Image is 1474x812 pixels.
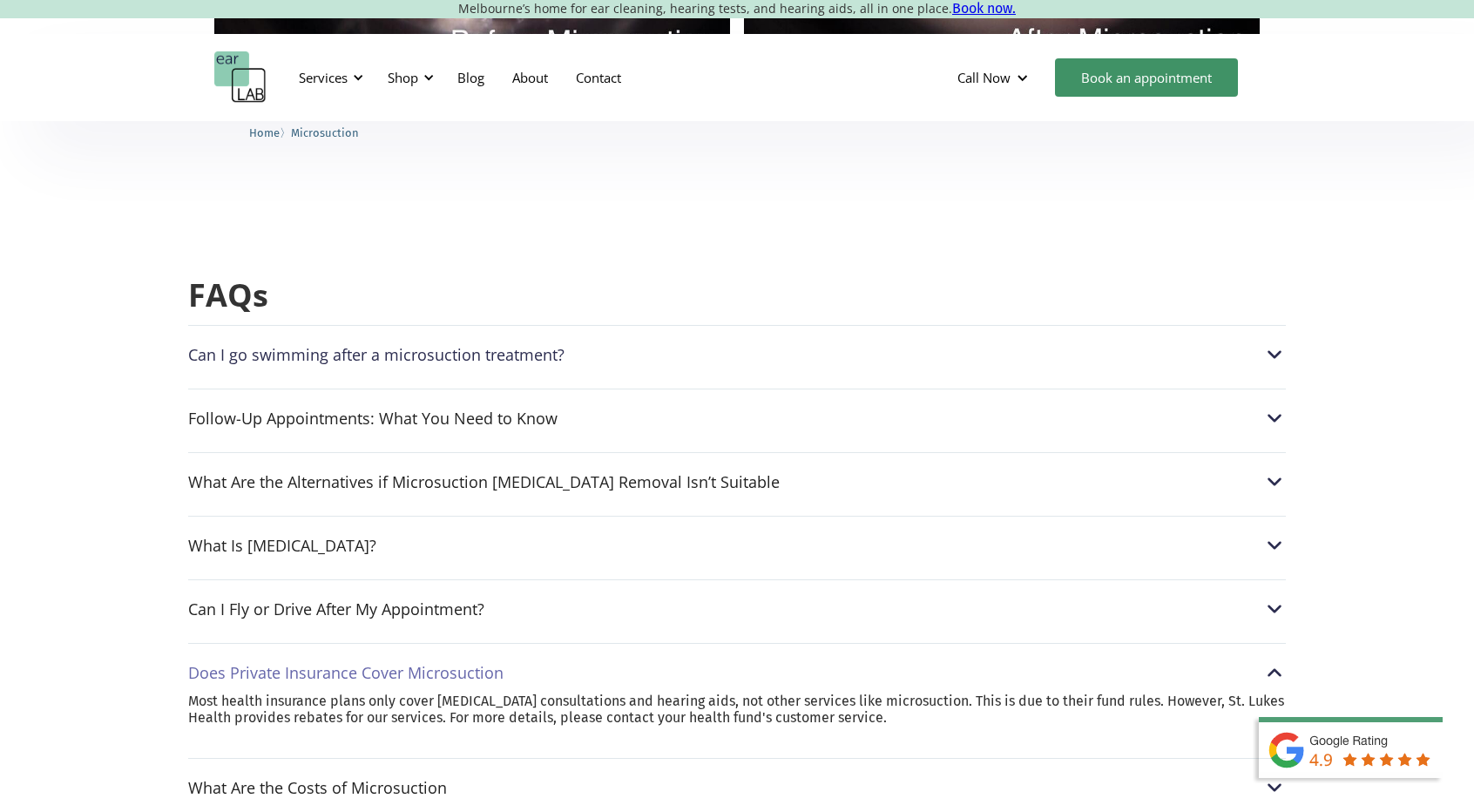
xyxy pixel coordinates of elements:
div: Call Now [943,51,1046,104]
a: Blog [443,52,498,103]
img: Follow-Up Appointments: What You Need to Know [1263,407,1286,430]
div: Follow-Up Appointments: What You Need to KnowFollow-Up Appointments: What You Need to Know [188,407,1286,430]
div: Can I go swimming after a microsuction treatment?Can I go swimming after a microsuction treatment? [188,343,1286,366]
li: 〉 [249,124,291,142]
h2: FAQs [188,275,1286,316]
img: What Are the Costs of Microsuction [1263,776,1286,799]
a: Book an appointment [1055,58,1238,97]
a: home [214,51,267,104]
img: Can I go swimming after a microsuction treatment? [1263,343,1286,366]
div: Shop [377,51,439,104]
a: About [498,52,562,103]
div: What Is [MEDICAL_DATA]?What Is Earwax? [188,534,1286,557]
a: Contact [562,52,635,103]
div: Follow-Up Appointments: What You Need to Know [188,409,558,427]
div: Can I go swimming after a microsuction treatment? [188,346,565,363]
div: Services [288,51,368,104]
div: What Are the Alternatives if Microsuction [MEDICAL_DATA] Removal Isn’t Suitable [188,473,780,491]
div: What Are the Alternatives if Microsuction [MEDICAL_DATA] Removal Isn’t SuitableWhat Are the Alter... [188,470,1286,493]
div: Call Now [957,69,1011,86]
img: What Is Earwax? [1263,534,1286,557]
img: Does Private Insurance Cover Microsuction [1263,661,1286,684]
div: What Is [MEDICAL_DATA]? [188,537,376,554]
span: Microsuction [291,126,359,139]
div: What Are the Costs of Microsuction [188,779,447,796]
img: What Are the Alternatives if Microsuction Earwax Removal Isn’t Suitable [1263,470,1286,493]
span: Home [249,126,280,139]
nav: Does Private Insurance Cover MicrosuctionDoes Private Insurance Cover Microsuction [188,693,1286,743]
p: Most health insurance plans only cover [MEDICAL_DATA] consultations and hearing aids, not other s... [188,693,1286,726]
div: Does Private Insurance Cover MicrosuctionDoes Private Insurance Cover Microsuction [188,661,1286,684]
a: Microsuction [291,124,359,140]
div: Does Private Insurance Cover Microsuction [188,664,504,681]
div: Shop [388,69,418,86]
div: Can I Fly or Drive After My Appointment?Can I Fly or Drive After My Appointment? [188,598,1286,620]
a: Home [249,124,280,140]
img: Can I Fly or Drive After My Appointment? [1263,598,1286,620]
div: Services [299,69,348,86]
div: What Are the Costs of MicrosuctionWhat Are the Costs of Microsuction [188,776,1286,799]
div: Can I Fly or Drive After My Appointment? [188,600,484,618]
